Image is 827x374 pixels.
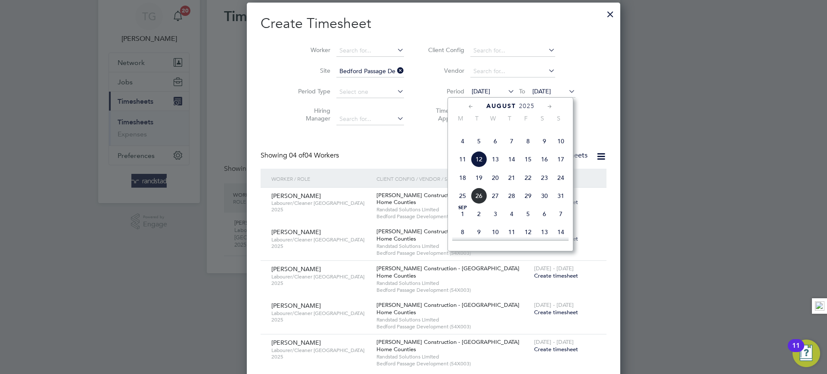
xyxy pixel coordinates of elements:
[520,170,536,186] span: 22
[336,113,404,125] input: Search for...
[452,114,469,122] span: M
[534,114,550,122] span: S
[271,273,370,287] span: Labourer/Cleaner [GEOGRAPHIC_DATA] 2025
[454,151,471,167] span: 11
[536,133,553,149] span: 9
[292,67,330,74] label: Site
[516,86,528,97] span: To
[454,133,471,149] span: 4
[520,206,536,222] span: 5
[271,302,321,309] span: [PERSON_NAME]
[532,87,551,95] span: [DATE]
[520,224,536,240] span: 12
[336,65,404,77] input: Search for...
[292,46,330,54] label: Worker
[454,170,471,186] span: 18
[534,272,578,279] span: Create timesheet
[271,200,370,213] span: Labourer/Cleaner [GEOGRAPHIC_DATA] 2025
[376,353,530,360] span: Randstad Solutions Limited
[534,265,574,272] span: [DATE] - [DATE]
[553,151,569,167] span: 17
[454,206,471,222] span: 1
[536,206,553,222] span: 6
[534,338,574,346] span: [DATE] - [DATE]
[518,114,534,122] span: F
[487,206,504,222] span: 3
[487,224,504,240] span: 10
[271,310,370,323] span: Labourer/Cleaner [GEOGRAPHIC_DATA] 2025
[426,87,464,95] label: Period
[376,228,519,242] span: [PERSON_NAME] Construction - [GEOGRAPHIC_DATA] Home Counties
[553,224,569,240] span: 14
[336,45,404,57] input: Search for...
[376,360,530,367] span: Bedford Passage Development (54X003)
[504,188,520,204] span: 28
[376,323,530,330] span: Bedford Passage Development (54X003)
[376,192,519,206] span: [PERSON_NAME] Construction - [GEOGRAPHIC_DATA] Home Counties
[269,169,374,189] div: Worker / Role
[471,133,487,149] span: 5
[487,188,504,204] span: 27
[271,192,321,200] span: [PERSON_NAME]
[336,86,404,98] input: Select one
[553,133,569,149] span: 10
[553,188,569,204] span: 31
[292,107,330,122] label: Hiring Manager
[426,67,464,74] label: Vendor
[376,301,519,316] span: [PERSON_NAME] Construction - [GEOGRAPHIC_DATA] Home Counties
[504,206,520,222] span: 4
[271,347,370,360] span: Labourer/Cleaner [GEOGRAPHIC_DATA] 2025
[553,170,569,186] span: 24
[426,107,464,122] label: Timesheet Approver
[504,151,520,167] span: 14
[471,170,487,186] span: 19
[504,170,520,186] span: 21
[793,340,820,367] button: Open Resource Center, 11 new notifications
[550,114,567,122] span: S
[485,114,501,122] span: W
[501,114,518,122] span: T
[376,250,530,257] span: Bedford Passage Development (54X003)
[454,188,471,204] span: 25
[376,338,519,353] span: [PERSON_NAME] Construction - [GEOGRAPHIC_DATA] Home Counties
[271,236,370,250] span: Labourer/Cleaner [GEOGRAPHIC_DATA] 2025
[470,65,555,77] input: Search for...
[487,170,504,186] span: 20
[426,46,464,54] label: Client Config
[536,151,553,167] span: 16
[261,15,606,33] h2: Create Timesheet
[520,188,536,204] span: 29
[472,87,490,95] span: [DATE]
[487,133,504,149] span: 6
[536,188,553,204] span: 30
[289,151,305,160] span: 04 of
[271,228,321,236] span: [PERSON_NAME]
[792,346,800,357] div: 11
[376,243,530,250] span: Randstad Solutions Limited
[534,309,578,316] span: Create timesheet
[376,213,530,220] span: Bedford Passage Development (54X003)
[504,224,520,240] span: 11
[519,102,535,110] span: 2025
[536,170,553,186] span: 23
[471,151,487,167] span: 12
[271,339,321,346] span: [PERSON_NAME]
[520,151,536,167] span: 15
[504,133,520,149] span: 7
[471,206,487,222] span: 2
[376,280,530,287] span: Randstad Solutions Limited
[376,287,530,294] span: Bedford Passage Development (54X003)
[376,206,530,213] span: Randstad Solutions Limited
[454,206,471,210] span: Sep
[534,346,578,353] span: Create timesheet
[470,45,555,57] input: Search for...
[292,87,330,95] label: Period Type
[471,224,487,240] span: 9
[271,265,321,273] span: [PERSON_NAME]
[376,316,530,323] span: Randstad Solutions Limited
[553,206,569,222] span: 7
[454,224,471,240] span: 8
[471,188,487,204] span: 26
[520,133,536,149] span: 8
[261,151,341,160] div: Showing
